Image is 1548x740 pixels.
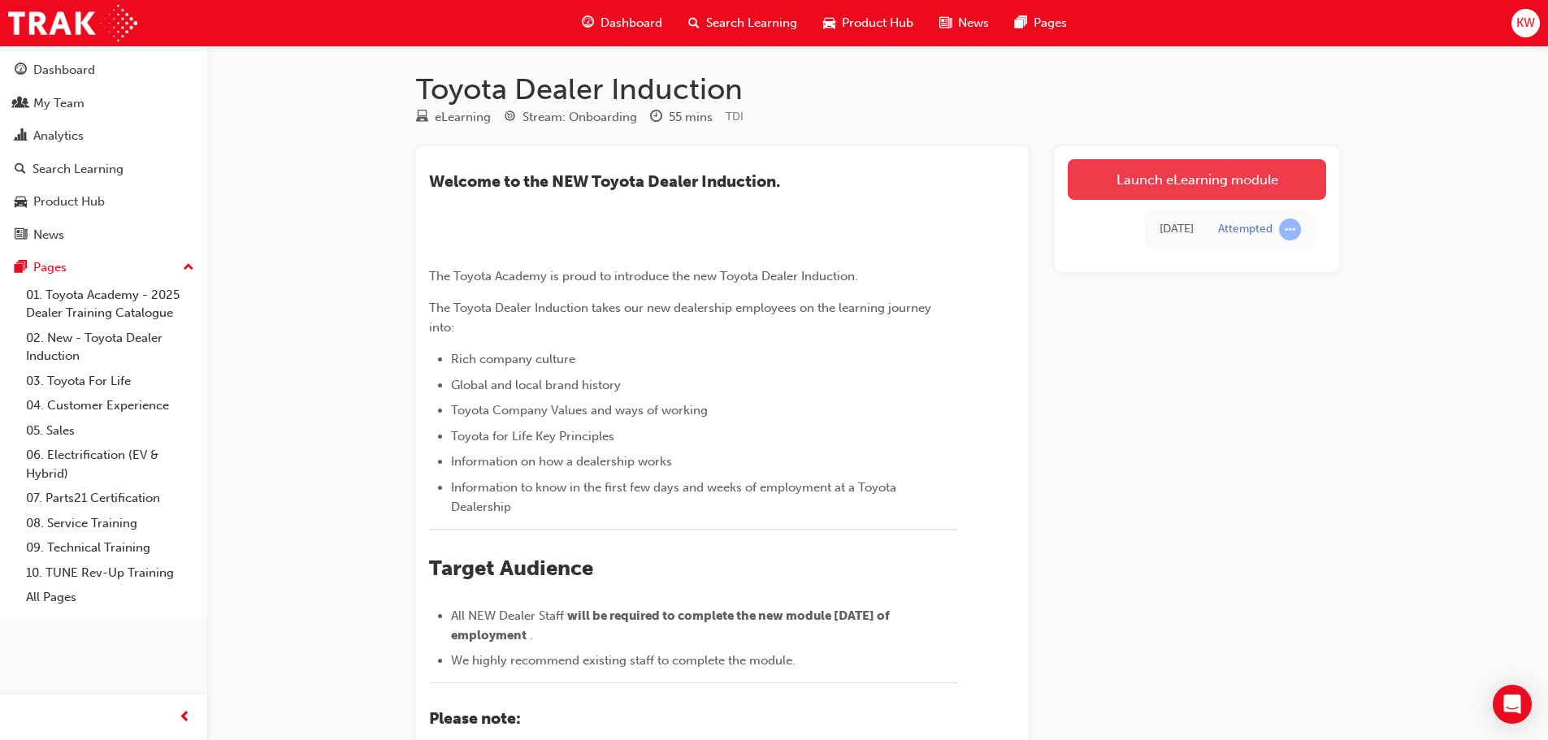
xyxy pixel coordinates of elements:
a: car-iconProduct Hub [810,6,926,40]
span: news-icon [939,13,952,33]
span: Please note: [429,709,521,728]
span: . [530,628,533,643]
span: Toyota Company Values and ways of working [451,403,708,418]
span: search-icon [688,13,700,33]
span: ​Welcome to the NEW Toyota Dealer Induction. [429,172,780,191]
span: Rich company culture [451,352,575,366]
a: News [7,220,201,250]
span: Product Hub [842,14,913,32]
a: pages-iconPages [1002,6,1080,40]
div: My Team [33,94,85,113]
a: 04. Customer Experience [20,393,201,418]
div: Search Learning [33,160,124,179]
span: target-icon [504,110,516,125]
div: Stream [504,107,637,128]
button: DashboardMy TeamAnalyticsSearch LearningProduct HubNews [7,52,201,253]
button: Pages [7,253,201,283]
a: Analytics [7,121,201,151]
span: Global and local brand history [451,378,621,392]
span: chart-icon [15,129,27,144]
div: Pages [33,258,67,277]
span: search-icon [15,162,26,177]
div: Analytics [33,127,84,145]
a: 03. Toyota For Life [20,369,201,394]
span: up-icon [183,257,194,279]
span: Learning resource code [726,110,744,123]
span: News [958,14,989,32]
span: pages-icon [15,261,27,275]
div: Type [416,107,491,128]
a: Launch eLearning module [1068,159,1326,200]
span: Search Learning [706,14,797,32]
span: KW [1516,14,1535,32]
a: news-iconNews [926,6,1002,40]
span: people-icon [15,97,27,111]
a: My Team [7,89,201,119]
span: We highly recommend existing staff to complete the module. [451,653,796,668]
a: 08. Service Training [20,511,201,536]
span: learningResourceType_ELEARNING-icon [416,110,428,125]
div: Mon Aug 25 2025 09:14:57 GMT+0930 (Australian Central Standard Time) [1160,220,1194,239]
span: Information to know in the first few days and weeks of employment at a Toyota Dealership [451,480,900,514]
div: News [33,226,64,245]
span: Information on how a dealership works [451,454,672,469]
a: 06. Electrification (EV & Hybrid) [20,443,201,486]
span: Target Audience [429,556,593,581]
a: search-iconSearch Learning [675,6,810,40]
a: Product Hub [7,187,201,217]
a: 09. Technical Training [20,535,201,560]
span: pages-icon [1015,13,1027,33]
img: Trak [8,5,137,41]
span: news-icon [15,228,27,243]
div: Stream: Onboarding [523,108,637,127]
span: All NEW Dealer Staff [451,608,564,623]
a: 05. Sales [20,418,201,444]
div: eLearning [435,108,491,127]
span: guage-icon [582,13,594,33]
a: Dashboard [7,55,201,85]
span: Dashboard [601,14,662,32]
a: 02. New - Toyota Dealer Induction [20,326,201,369]
div: Open Intercom Messenger [1493,685,1532,724]
a: guage-iconDashboard [569,6,675,40]
span: clock-icon [650,110,662,125]
a: 01. Toyota Academy - 2025 Dealer Training Catalogue [20,283,201,326]
span: Pages [1034,14,1067,32]
div: Dashboard [33,61,95,80]
span: car-icon [823,13,835,33]
a: Search Learning [7,154,201,184]
button: KW [1511,9,1540,37]
span: guage-icon [15,63,27,78]
span: The Toyota Academy is proud to introduce the new Toyota Dealer Induction. [429,269,858,283]
a: 07. Parts21 Certification [20,486,201,511]
span: prev-icon [179,708,191,728]
h1: Toyota Dealer Induction [416,71,1339,107]
span: The Toyota Dealer Induction takes our new dealership employees on the learning journey into: [429,301,934,335]
div: Duration [650,107,713,128]
span: car-icon [15,195,27,210]
span: Toyota for Life Key Principles [451,429,614,444]
a: 10. TUNE Rev-Up Training [20,560,201,586]
div: 55 mins [669,108,713,127]
div: Attempted [1218,222,1273,237]
div: Product Hub [33,193,105,211]
a: All Pages [20,585,201,610]
span: will be required to complete the new module [DATE] of employment [451,608,892,643]
span: learningRecordVerb_ATTEMPT-icon [1279,219,1301,240]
